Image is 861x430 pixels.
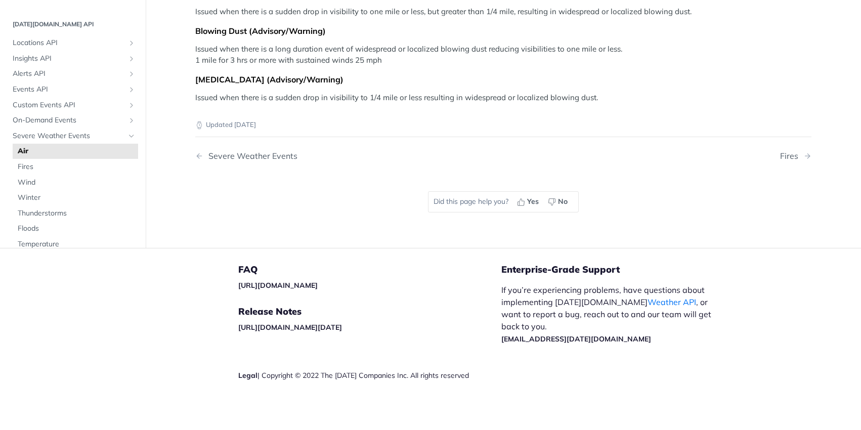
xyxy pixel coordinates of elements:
button: Hide subpages for Severe Weather Events [127,132,136,140]
a: Insights APIShow subpages for Insights API [8,51,138,66]
a: Severe Weather EventsHide subpages for Severe Weather Events [8,128,138,144]
span: Events API [13,84,125,95]
p: If you’re experiencing problems, have questions about implementing [DATE][DOMAIN_NAME] , or want ... [501,284,722,345]
span: Fires [18,162,136,172]
nav: Pagination Controls [195,141,811,171]
div: Did this page help you? [428,191,579,212]
a: On-Demand EventsShow subpages for On-Demand Events [8,113,138,128]
span: Custom Events API [13,100,125,110]
div: | Copyright © 2022 The [DATE] Companies Inc. All rights reserved [238,370,501,380]
span: Wind [18,177,136,187]
a: Previous Page: Severe Weather Events [195,151,459,161]
h2: [DATE][DOMAIN_NAME] API [8,20,138,29]
span: Winter [18,193,136,203]
span: Air [18,146,136,156]
a: [URL][DOMAIN_NAME] [238,281,318,290]
button: Show subpages for Insights API [127,55,136,63]
span: Insights API [13,54,125,64]
div: Fires [780,151,803,161]
span: Thunderstorms [18,208,136,219]
a: Weather API [648,297,696,307]
h5: Release Notes [238,306,501,318]
span: Temperature [18,239,136,249]
span: Floods [18,224,136,234]
a: Floods [13,221,138,236]
span: Severe Weather Events [13,131,125,141]
a: Winter [13,190,138,205]
span: Yes [527,196,539,207]
h5: FAQ [238,264,501,276]
button: Show subpages for On-Demand Events [127,116,136,124]
button: Show subpages for Events API [127,85,136,94]
a: Temperature [13,237,138,252]
a: Next Page: Fires [780,151,811,161]
button: Show subpages for Alerts API [127,70,136,78]
span: Alerts API [13,69,125,79]
button: No [544,194,573,209]
button: Show subpages for Custom Events API [127,101,136,109]
span: On-Demand Events [13,115,125,125]
a: Wind [13,175,138,190]
p: Updated [DATE] [195,120,811,130]
span: Locations API [13,38,125,48]
a: Custom Events APIShow subpages for Custom Events API [8,98,138,113]
a: Events APIShow subpages for Events API [8,82,138,97]
a: [EMAIL_ADDRESS][DATE][DOMAIN_NAME] [501,334,651,343]
div: Severe Weather Events [203,151,297,161]
button: Show subpages for Locations API [127,39,136,47]
h5: Enterprise-Grade Support [501,264,738,276]
a: Legal [238,371,257,380]
a: Fires [13,159,138,175]
div: [MEDICAL_DATA] (Advisory/Warning) [195,74,811,84]
a: Locations APIShow subpages for Locations API [8,35,138,51]
p: Issued when there is a sudden drop in visibility to one mile or less, but greater than 1/4 mile, ... [195,6,811,18]
div: Blowing Dust (Advisory/Warning) [195,26,811,36]
a: Air [13,144,138,159]
a: Thunderstorms [13,206,138,221]
a: Alerts APIShow subpages for Alerts API [8,66,138,81]
p: Issued when there is a long duration event of widespread or localized blowing dust reducing visib... [195,44,811,66]
a: [URL][DOMAIN_NAME][DATE] [238,323,342,332]
button: Yes [513,194,544,209]
span: No [558,196,568,207]
p: Issued when there is a sudden drop in visibility to 1/4 mile or less resulting in widespread or l... [195,92,811,104]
